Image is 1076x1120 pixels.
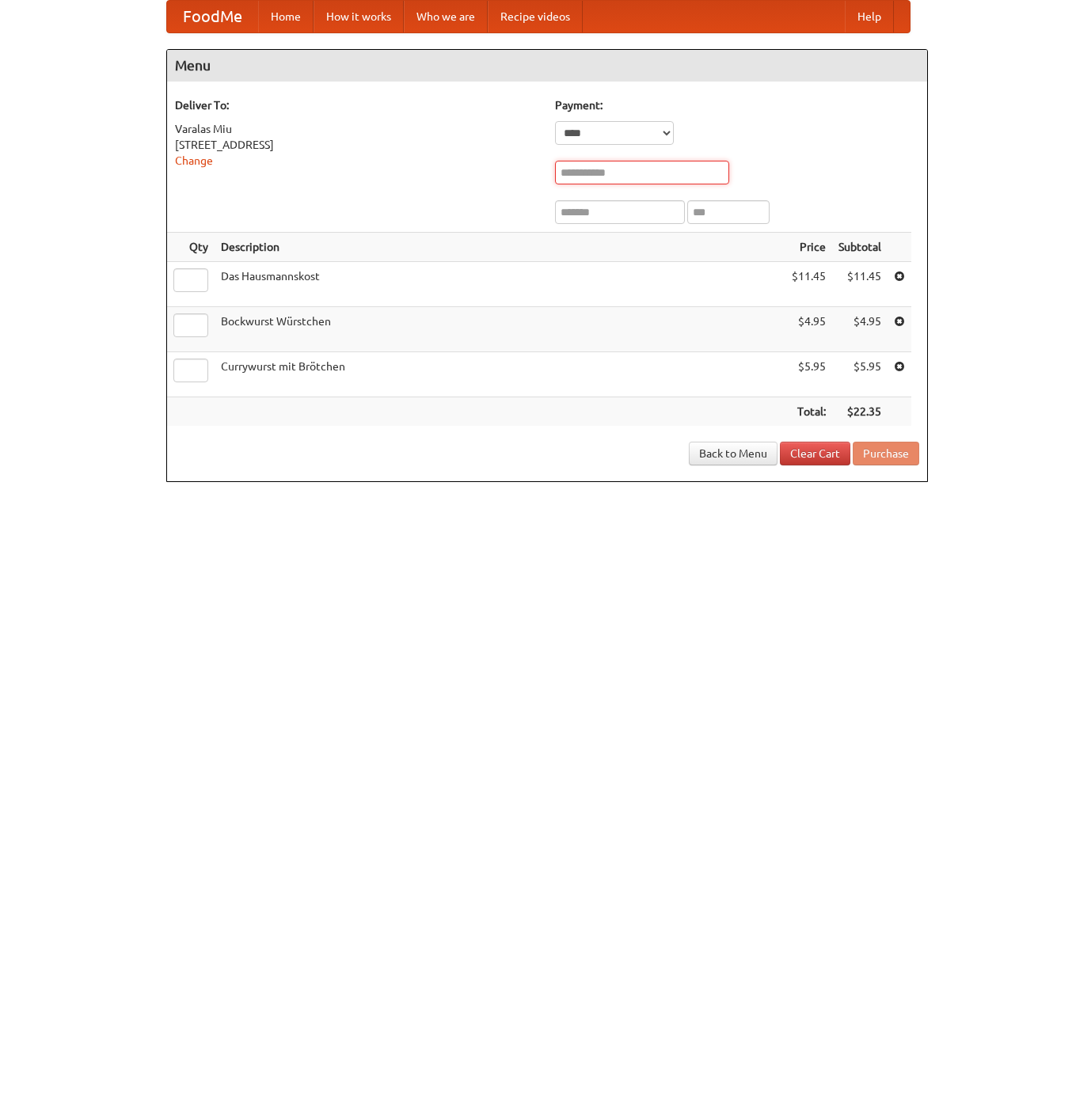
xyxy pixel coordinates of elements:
[832,352,888,397] td: $5.95
[215,262,785,307] td: Das Hausmannskost
[845,1,894,32] a: Help
[780,442,850,465] a: Clear Cart
[832,397,888,427] th: $22.35
[832,262,888,307] td: $11.45
[785,233,832,262] th: Price
[785,262,832,307] td: $11.45
[488,1,583,32] a: Recipe videos
[555,97,919,113] h5: Payment:
[404,1,488,32] a: Who we are
[175,97,539,113] h5: Deliver To:
[175,121,539,137] div: Varalas Miu
[167,50,927,82] h4: Menu
[314,1,404,32] a: How it works
[832,307,888,352] td: $4.95
[175,137,539,153] div: [STREET_ADDRESS]
[167,1,258,32] a: FoodMe
[785,397,832,427] th: Total:
[215,352,785,397] td: Currywurst mit Brötchen
[215,233,785,262] th: Description
[832,233,888,262] th: Subtotal
[853,442,919,465] button: Purchase
[785,352,832,397] td: $5.95
[689,442,778,465] a: Back to Menu
[167,233,215,262] th: Qty
[785,307,832,352] td: $4.95
[215,307,785,352] td: Bockwurst Würstchen
[258,1,314,32] a: Home
[175,154,213,167] a: Change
